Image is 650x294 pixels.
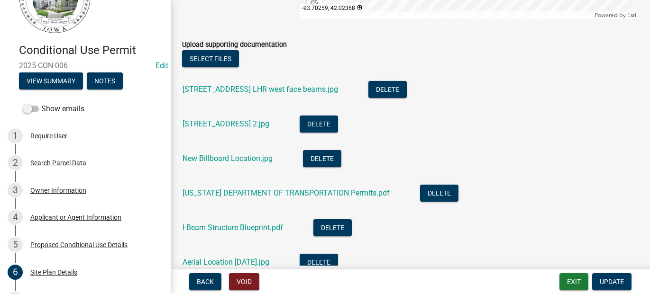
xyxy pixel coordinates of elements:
[19,78,83,85] wm-modal-confirm: Summary
[156,61,168,70] wm-modal-confirm: Edit Application Number
[300,120,338,129] wm-modal-confirm: Delete Document
[30,187,86,194] div: Owner Information
[183,85,338,94] a: [STREET_ADDRESS] LHR west face beams.jpg
[30,160,86,166] div: Search Parcel Data
[182,42,287,48] label: Upload supporting documentation
[183,223,283,232] a: I-Beam Structure Blueprint.pdf
[559,273,588,290] button: Exit
[30,214,121,221] div: Applicant or Agent Information
[8,265,23,280] div: 6
[8,210,23,225] div: 4
[229,273,259,290] button: Void
[300,254,338,271] button: Delete
[303,150,341,167] button: Delete
[313,219,352,236] button: Delete
[8,237,23,252] div: 5
[420,185,458,202] button: Delete
[156,61,168,70] a: Edit
[19,72,83,89] button: View Summary
[600,278,624,285] span: Update
[183,188,390,197] a: [US_STATE] DEPARTMENT OF TRANSPORTATION Permits.pdf
[182,50,239,67] button: Select files
[19,44,163,57] h4: Conditional Use Permit
[8,183,23,198] div: 3
[183,119,269,128] a: [STREET_ADDRESS] 2.jpg
[23,103,84,115] label: Show emails
[8,155,23,170] div: 2
[87,78,123,85] wm-modal-confirm: Notes
[183,258,269,267] a: Aerial Location [DATE].jpg
[189,273,221,290] button: Back
[368,81,407,98] button: Delete
[197,278,214,285] span: Back
[87,72,123,89] button: Notes
[183,154,273,163] a: New Billboard Location.jpg
[30,269,77,276] div: Site Plan Details
[303,154,341,163] wm-modal-confirm: Delete Document
[420,189,458,198] wm-modal-confirm: Delete Document
[19,61,152,70] span: 2025-CON-006
[300,116,338,133] button: Delete
[30,241,128,248] div: Proposed Conditional Use Details
[627,12,636,18] a: Esri
[300,258,338,267] wm-modal-confirm: Delete Document
[30,133,67,139] div: Require User
[592,11,639,19] div: Powered by
[368,85,407,94] wm-modal-confirm: Delete Document
[592,273,632,290] button: Update
[313,223,352,232] wm-modal-confirm: Delete Document
[8,128,23,143] div: 1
